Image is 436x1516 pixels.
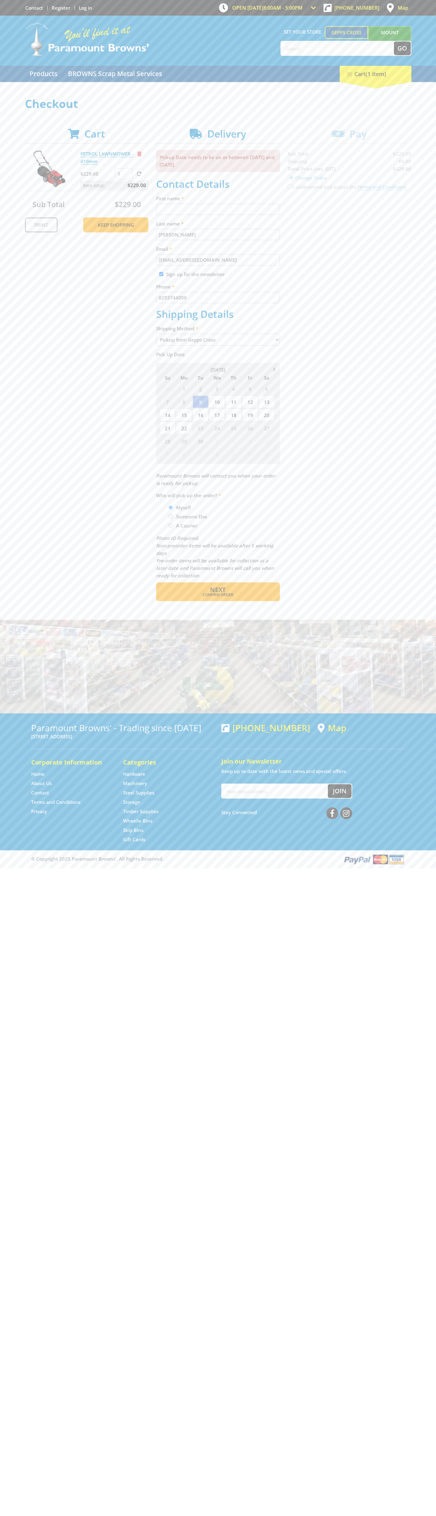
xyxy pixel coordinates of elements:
span: 13 [259,396,275,408]
a: Go to the Contact page [31,790,49,796]
span: Cart [84,127,105,140]
input: Please select who will pick up the order. [169,505,173,509]
span: 11 [259,448,275,460]
p: Pickup Date needs to be on or between [DATE] and [DATE] [156,150,280,172]
span: We [209,374,225,382]
span: 30 [193,435,208,447]
span: 8:00am - 5:00pm [263,4,303,11]
div: Cart [340,66,411,82]
p: Item total: [80,181,148,190]
input: Please enter your last name. [156,229,280,240]
a: Keep Shopping [83,217,148,232]
input: Please enter your email address. [156,254,280,265]
h5: Join our Newsletter [221,757,405,766]
span: Fr [242,374,258,382]
h3: Paramount Browns' - Trading since [DATE] [31,723,215,733]
button: Go [394,41,411,55]
span: Next [210,586,226,594]
label: Someone Else [174,511,209,522]
span: 28 [160,435,175,447]
h5: Corporate Information [31,758,111,767]
span: 27 [259,422,275,434]
span: 1 [209,435,225,447]
a: Go to the Wheelie Bins page [123,818,152,824]
a: PETROL LAWNMOWER - 410mm [80,151,133,165]
a: Go to the Timber Supplies page [123,808,159,815]
a: Go to the Skip Bins page [123,827,143,833]
a: Go to the Gift Cards page [123,836,145,843]
span: 10 [242,448,258,460]
label: Last name [156,220,280,227]
span: 8 [176,396,192,408]
span: 15 [176,409,192,421]
img: Paramount Browns' [25,22,150,56]
span: 22 [176,422,192,434]
span: Set your store [280,26,325,37]
a: Go to the About Us page [31,780,52,787]
a: Go to the Contact page [25,5,43,11]
span: Sa [259,374,275,382]
a: Go to the Steel Supplies page [123,790,154,796]
div: Stay Connected [221,805,352,820]
a: Mount [PERSON_NAME] [368,26,411,50]
span: 12 [242,396,258,408]
label: A Courier [174,520,199,531]
em: Paramount Browns will contact you when your order is ready for pickup [156,473,275,486]
span: 3 [209,382,225,395]
a: Go to the registration page [52,5,70,11]
input: Please enter your telephone number. [156,292,280,303]
span: 5 [160,448,175,460]
span: 4 [226,382,242,395]
span: 11 [226,396,242,408]
a: Go to the Terms and Conditions page [31,799,80,805]
h1: Checkout [25,98,411,110]
a: Print [25,217,58,232]
span: 7 [193,448,208,460]
span: 10 [209,396,225,408]
input: Your email address [222,784,328,798]
label: Myself [174,502,193,513]
span: [DATE] [211,367,225,373]
em: Photo ID Required. Non-preorder items will be available after 5 working days Pre-order items will... [156,535,274,579]
h2: Contact Details [156,178,280,190]
span: 31 [160,382,175,395]
input: Please select who will pick up the order. [169,523,173,527]
select: Please select a shipping method. [156,334,280,346]
span: (1 item) [366,70,386,78]
label: Email [156,245,280,253]
p: [STREET_ADDRESS] [31,733,215,740]
span: 6 [176,448,192,460]
a: Log in [79,5,92,11]
h5: Categories [123,758,203,767]
span: Confirm order [170,593,266,597]
label: Sign up for the newsletter [166,271,225,277]
span: 14 [160,409,175,421]
span: 20 [259,409,275,421]
span: 16 [193,409,208,421]
a: Go to the Hardware page [123,771,145,777]
a: Go to the Machinery page [123,780,147,787]
span: 2 [193,382,208,395]
span: Th [226,374,242,382]
span: OPEN [DATE] [232,4,303,11]
span: 18 [226,409,242,421]
input: Search [281,41,394,55]
span: Su [160,374,175,382]
span: $229.00 [115,199,141,209]
span: 26 [242,422,258,434]
img: PETROL LAWNMOWER - 410mm [31,150,68,187]
div: ® Copyright 2025 Paramount Browns'. All Rights Reserved. [25,853,411,865]
div: [PHONE_NUMBER] [221,723,310,733]
input: Please enter your first name. [156,204,280,215]
a: Go to the Products page [25,66,62,82]
span: 9 [226,448,242,460]
span: 5 [242,382,258,395]
label: Phone [156,283,280,290]
label: Who will pick up the order? [156,492,280,499]
span: 8 [209,448,225,460]
a: Go to the Storage page [123,799,140,805]
p: Keep up to date with the latest news and special offers. [221,767,405,775]
span: 7 [160,396,175,408]
span: 24 [209,422,225,434]
span: 23 [193,422,208,434]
